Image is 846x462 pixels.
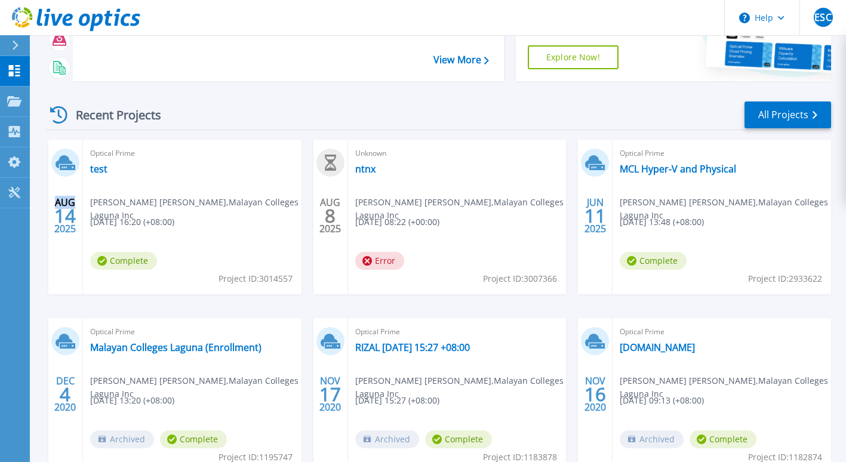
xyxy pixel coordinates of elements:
[433,54,489,66] a: View More
[745,101,831,128] a: All Projects
[325,211,336,221] span: 8
[620,163,736,175] a: MCL Hyper-V and Physical
[160,430,227,448] span: Complete
[584,372,607,416] div: NOV 2020
[584,389,606,399] span: 16
[90,147,294,160] span: Optical Prime
[748,272,822,285] span: Project ID: 2933622
[620,196,831,222] span: [PERSON_NAME] [PERSON_NAME] , Malayan Colleges Laguna Inc
[483,272,557,285] span: Project ID: 3007366
[355,163,376,175] a: ntnx
[425,430,492,448] span: Complete
[620,147,824,160] span: Optical Prime
[528,45,619,69] a: Explore Now!
[219,272,293,285] span: Project ID: 3014557
[319,389,341,399] span: 17
[584,211,606,221] span: 11
[620,341,695,353] a: [DOMAIN_NAME]
[319,194,342,238] div: AUG 2025
[355,147,559,160] span: Unknown
[355,341,470,353] a: RIZAL [DATE] 15:27 +08:00
[60,389,70,399] span: 4
[355,430,419,448] span: Archived
[54,372,76,416] div: DEC 2020
[54,194,76,238] div: AUG 2025
[355,374,567,401] span: [PERSON_NAME] [PERSON_NAME] , Malayan Colleges Laguna Inc
[620,430,684,448] span: Archived
[90,196,302,222] span: [PERSON_NAME] [PERSON_NAME] , Malayan Colleges Laguna Inc
[90,215,174,229] span: [DATE] 16:20 (+08:00)
[46,100,177,130] div: Recent Projects
[620,252,687,270] span: Complete
[90,430,154,448] span: Archived
[355,196,567,222] span: [PERSON_NAME] [PERSON_NAME] , Malayan Colleges Laguna Inc
[319,372,342,416] div: NOV 2020
[355,325,559,338] span: Optical Prime
[620,215,704,229] span: [DATE] 13:48 (+08:00)
[54,211,76,221] span: 14
[90,163,107,175] a: test
[620,374,831,401] span: [PERSON_NAME] [PERSON_NAME] , Malayan Colleges Laguna Inc
[814,13,831,22] span: ESC
[90,374,302,401] span: [PERSON_NAME] [PERSON_NAME] , Malayan Colleges Laguna Inc
[355,215,439,229] span: [DATE] 08:22 (+00:00)
[90,325,294,338] span: Optical Prime
[355,252,404,270] span: Error
[584,194,607,238] div: JUN 2025
[690,430,756,448] span: Complete
[620,394,704,407] span: [DATE] 09:13 (+08:00)
[620,325,824,338] span: Optical Prime
[90,341,262,353] a: Malayan Colleges Laguna (Enrollment)
[90,394,174,407] span: [DATE] 13:20 (+08:00)
[355,394,439,407] span: [DATE] 15:27 (+08:00)
[90,252,157,270] span: Complete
